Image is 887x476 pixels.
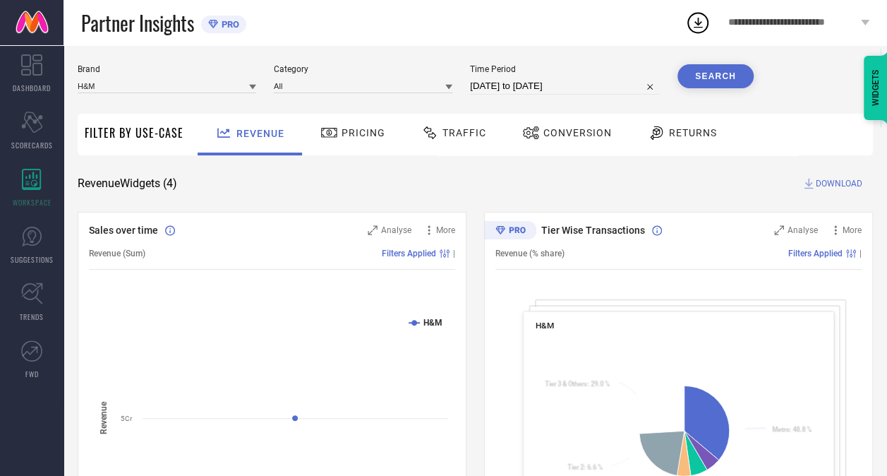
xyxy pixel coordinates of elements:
span: Analyse [788,225,818,235]
span: | [453,249,455,258]
input: Select time period [470,78,660,95]
text: H&M [423,318,442,328]
text: : 48.8 % [772,425,811,433]
tspan: Revenue [99,401,109,434]
span: Traffic [442,127,486,138]
span: Tier Wise Transactions [541,225,645,236]
span: Revenue (% share) [495,249,565,258]
span: Filter By Use-Case [85,124,183,141]
span: SCORECARDS [11,140,53,150]
span: Conversion [543,127,612,138]
svg: Zoom [774,225,784,235]
span: | [859,249,862,258]
span: DASHBOARD [13,83,51,93]
span: Time Period [470,64,660,74]
text: : 29.0 % [545,380,610,388]
span: Pricing [342,127,385,138]
span: Sales over time [89,225,158,236]
div: Premium [484,221,536,242]
span: Filters Applied [382,249,436,258]
span: Analyse [381,225,411,235]
span: FWD [25,369,39,379]
span: H&M [536,321,554,331]
tspan: Tier 2 [567,463,584,471]
span: PRO [218,19,239,30]
span: Partner Insights [81,8,194,37]
span: More [843,225,862,235]
span: Brand [78,64,256,74]
span: Revenue [236,128,284,139]
tspan: Tier 3 & Others [545,380,587,388]
div: Open download list [685,10,711,35]
text: 5Cr [121,415,133,422]
svg: Zoom [368,225,378,235]
text: : 6.6 % [567,463,603,471]
span: WORKSPACE [13,197,52,208]
span: DOWNLOAD [816,177,862,191]
span: Returns [669,127,717,138]
span: Revenue (Sum) [89,249,145,258]
span: SUGGESTIONS [11,254,54,265]
span: More [436,225,455,235]
span: TRENDS [20,311,44,322]
span: Category [274,64,452,74]
button: Search [677,64,754,88]
span: Filters Applied [788,249,843,258]
span: Revenue Widgets ( 4 ) [78,177,177,191]
tspan: Metro [772,425,789,433]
